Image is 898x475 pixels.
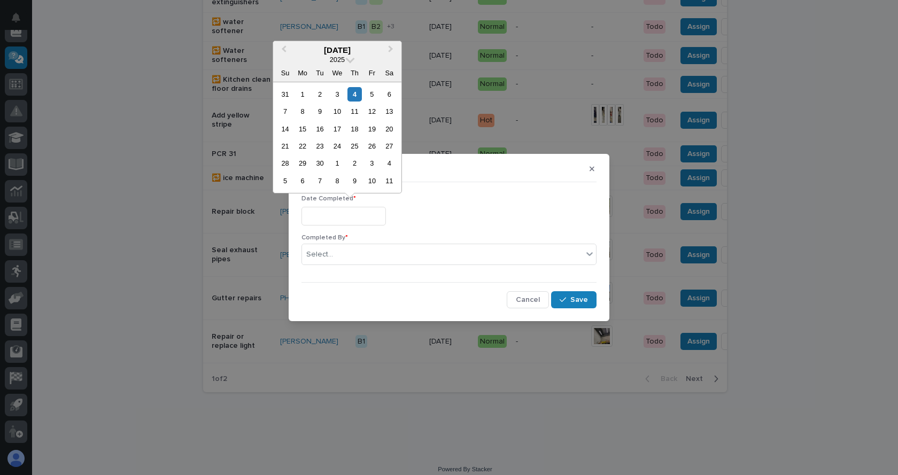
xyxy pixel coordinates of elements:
div: Choose Saturday, September 20th, 2025 [382,122,397,136]
div: Choose Sunday, September 14th, 2025 [278,122,292,136]
div: month 2025-09 [276,85,398,190]
div: Fr [365,66,379,80]
div: Choose Monday, October 6th, 2025 [295,174,309,188]
div: Choose Wednesday, September 24th, 2025 [330,139,344,153]
div: Choose Friday, September 12th, 2025 [365,104,379,119]
div: Choose Monday, September 22nd, 2025 [295,139,309,153]
div: Sa [382,66,397,80]
div: Choose Saturday, September 27th, 2025 [382,139,397,153]
div: Choose Thursday, October 9th, 2025 [347,174,362,188]
div: Choose Monday, September 1st, 2025 [295,87,309,102]
div: Choose Tuesday, October 7th, 2025 [313,174,327,188]
div: Choose Wednesday, September 10th, 2025 [330,104,344,119]
div: Choose Wednesday, September 17th, 2025 [330,122,344,136]
div: Choose Tuesday, September 16th, 2025 [313,122,327,136]
div: Choose Sunday, August 31st, 2025 [278,87,292,102]
div: We [330,66,344,80]
div: Select... [306,249,333,260]
div: Choose Thursday, September 4th, 2025 [347,87,362,102]
div: [DATE] [273,45,401,55]
div: Choose Monday, September 8th, 2025 [295,104,309,119]
button: Cancel [507,291,549,308]
div: Choose Friday, October 10th, 2025 [365,174,379,188]
div: Choose Tuesday, September 30th, 2025 [313,156,327,170]
div: Choose Friday, September 5th, 2025 [365,87,379,102]
div: Choose Sunday, September 28th, 2025 [278,156,292,170]
div: Choose Wednesday, October 8th, 2025 [330,174,344,188]
div: Choose Sunday, October 5th, 2025 [278,174,292,188]
span: Cancel [516,295,540,305]
span: Save [570,295,588,305]
div: Choose Friday, September 26th, 2025 [365,139,379,153]
button: Save [551,291,597,308]
div: Choose Sunday, September 21st, 2025 [278,139,292,153]
span: 2025 [330,56,345,64]
div: Choose Saturday, September 13th, 2025 [382,104,397,119]
div: Th [347,66,362,80]
button: Previous Month [274,42,291,59]
div: Choose Saturday, September 6th, 2025 [382,87,397,102]
div: Choose Wednesday, September 3rd, 2025 [330,87,344,102]
div: Choose Monday, September 29th, 2025 [295,156,309,170]
div: Choose Thursday, September 25th, 2025 [347,139,362,153]
div: Choose Monday, September 15th, 2025 [295,122,309,136]
div: Su [278,66,292,80]
div: Choose Friday, September 19th, 2025 [365,122,379,136]
div: Choose Wednesday, October 1st, 2025 [330,156,344,170]
div: Choose Sunday, September 7th, 2025 [278,104,292,119]
div: Choose Thursday, September 11th, 2025 [347,104,362,119]
div: Choose Thursday, October 2nd, 2025 [347,156,362,170]
div: Mo [295,66,309,80]
div: Choose Friday, October 3rd, 2025 [365,156,379,170]
div: Choose Tuesday, September 23rd, 2025 [313,139,327,153]
div: Choose Tuesday, September 9th, 2025 [313,104,327,119]
div: Choose Thursday, September 18th, 2025 [347,122,362,136]
div: Choose Saturday, October 11th, 2025 [382,174,397,188]
div: Choose Saturday, October 4th, 2025 [382,156,397,170]
div: Tu [313,66,327,80]
span: Date Completed [301,196,356,202]
span: Completed By [301,235,348,241]
div: Choose Tuesday, September 2nd, 2025 [313,87,327,102]
button: Next Month [383,42,400,59]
